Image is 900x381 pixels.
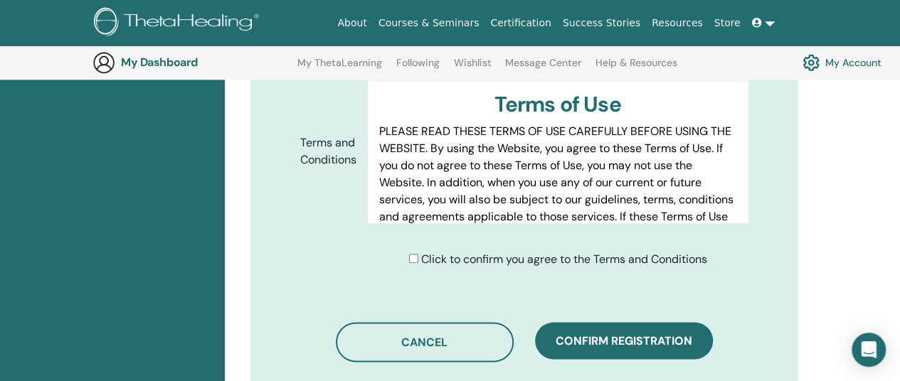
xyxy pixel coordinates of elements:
a: Store [709,10,746,36]
a: Resources [646,10,709,36]
a: My ThetaLearning [297,57,382,80]
label: Terms and Conditions [290,129,368,173]
p: PLEASE READ THESE TERMS OF USE CAREFULLY BEFORE USING THE WEBSITE. By using the Website, you agre... [379,123,736,259]
span: Cancel [401,335,448,350]
a: My Account [803,50,882,75]
a: Wishlist [454,57,492,80]
img: cog.svg [803,50,820,75]
div: Open Intercom Messenger [852,333,886,367]
a: Success Stories [557,10,646,36]
button: Confirm registration [535,322,713,359]
a: Help & Resources [595,57,677,80]
span: Confirm registration [556,333,692,348]
h3: Terms of Use [379,92,736,117]
a: Courses & Seminars [373,10,485,36]
img: generic-user-icon.jpg [92,51,115,74]
a: Message Center [505,57,581,80]
img: logo.png [94,7,264,39]
a: Certification [485,10,556,36]
a: About [332,10,372,36]
a: Following [396,57,440,80]
h3: My Dashboard [121,55,263,69]
span: Click to confirm you agree to the Terms and Conditions [421,252,707,267]
button: Cancel [336,322,514,362]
